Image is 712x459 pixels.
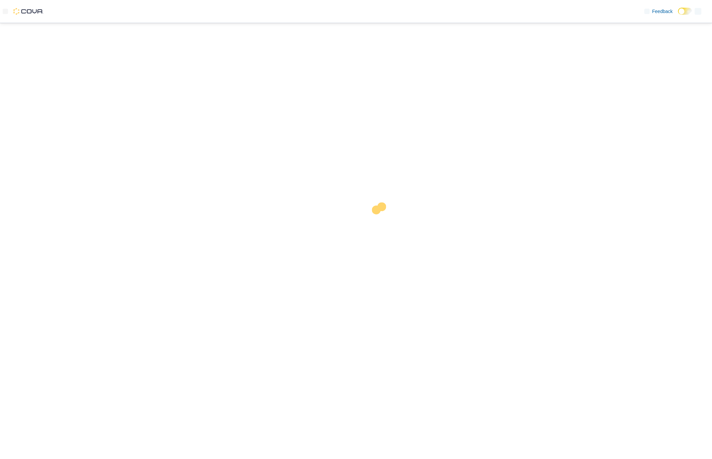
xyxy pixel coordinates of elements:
[356,197,406,248] img: cova-loader
[652,8,673,15] span: Feedback
[678,8,692,15] input: Dark Mode
[13,8,43,15] img: Cova
[642,5,675,18] a: Feedback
